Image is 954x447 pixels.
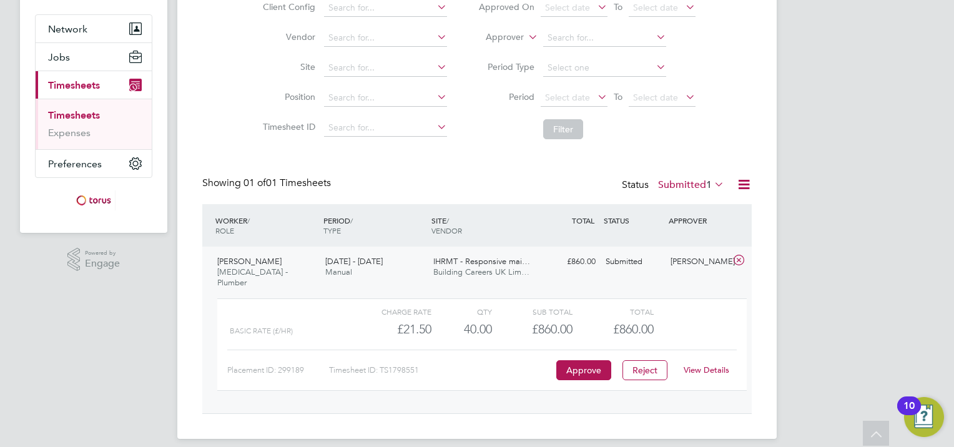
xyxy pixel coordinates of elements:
[36,15,152,42] button: Network
[658,179,724,191] label: Submitted
[36,150,152,177] button: Preferences
[431,304,492,319] div: QTY
[572,215,594,225] span: TOTAL
[259,1,315,12] label: Client Config
[351,319,431,340] div: £21.50
[85,258,120,269] span: Engage
[217,267,288,288] span: [MEDICAL_DATA] - Plumber
[633,92,678,103] span: Select date
[610,89,626,105] span: To
[904,397,944,437] button: Open Resource Center, 10 new notifications
[227,360,329,380] div: Placement ID: 299189
[217,256,282,267] span: [PERSON_NAME]
[543,119,583,139] button: Filter
[478,61,534,72] label: Period Type
[259,91,315,102] label: Position
[259,61,315,72] label: Site
[601,252,666,272] div: Submitted
[36,71,152,99] button: Timesheets
[545,92,590,103] span: Select date
[666,209,730,232] div: APPROVER
[325,256,383,267] span: [DATE] - [DATE]
[324,119,447,137] input: Search for...
[478,1,534,12] label: Approved On
[543,29,666,47] input: Search for...
[324,89,447,107] input: Search for...
[212,209,320,242] div: WORKER
[48,23,87,35] span: Network
[666,252,730,272] div: [PERSON_NAME]
[320,209,428,242] div: PERIOD
[36,99,152,149] div: Timesheets
[351,304,431,319] div: Charge rate
[247,215,250,225] span: /
[259,31,315,42] label: Vendor
[324,59,447,77] input: Search for...
[324,29,447,47] input: Search for...
[48,109,100,121] a: Timesheets
[633,2,678,13] span: Select date
[573,304,653,319] div: Total
[613,322,654,336] span: £860.00
[259,121,315,132] label: Timesheet ID
[433,267,529,277] span: Building Careers UK Lim…
[243,177,331,189] span: 01 Timesheets
[536,252,601,272] div: £860.00
[446,215,449,225] span: /
[48,158,102,170] span: Preferences
[230,327,293,335] span: Basic Rate (£/HR)
[243,177,266,189] span: 01 of
[85,248,120,258] span: Powered by
[556,360,611,380] button: Approve
[622,177,727,194] div: Status
[428,209,536,242] div: SITE
[478,91,534,102] label: Period
[431,319,492,340] div: 40.00
[72,190,116,210] img: torus-logo-retina.png
[903,406,915,422] div: 10
[431,225,462,235] span: VENDOR
[215,225,234,235] span: ROLE
[545,2,590,13] span: Select date
[468,31,524,44] label: Approver
[492,319,573,340] div: £860.00
[67,248,120,272] a: Powered byEngage
[601,209,666,232] div: STATUS
[543,59,666,77] input: Select one
[35,190,152,210] a: Go to home page
[492,304,573,319] div: Sub Total
[622,360,667,380] button: Reject
[350,215,353,225] span: /
[48,51,70,63] span: Jobs
[48,79,100,91] span: Timesheets
[202,177,333,190] div: Showing
[329,360,553,380] div: Timesheet ID: TS1798551
[433,256,530,267] span: IHRMT - Responsive mai…
[36,43,152,71] button: Jobs
[684,365,729,375] a: View Details
[325,267,352,277] span: Manual
[323,225,341,235] span: TYPE
[48,127,91,139] a: Expenses
[706,179,712,191] span: 1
